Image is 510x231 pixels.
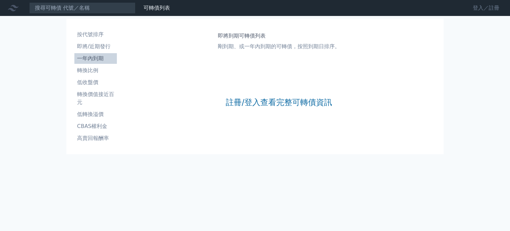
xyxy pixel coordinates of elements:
[74,78,117,86] li: 低收盤價
[74,31,117,39] li: 按代號排序
[74,55,117,62] li: 一年內到期
[74,133,117,144] a: 高賣回報酬率
[74,43,117,51] li: 即將/近期發行
[74,77,117,88] a: 低收盤價
[218,43,340,51] p: 剛到期、或一年內到期的可轉債，按照到期日排序。
[226,97,332,108] a: 註冊/登入查看完整可轉債資訊
[74,134,117,142] li: 高賣回報酬率
[74,41,117,52] a: 即將/近期發行
[74,110,117,118] li: 低轉換溢價
[218,32,340,40] h1: 即將到期可轉債列表
[143,5,170,11] a: 可轉債列表
[74,89,117,108] a: 轉換價值接近百元
[74,29,117,40] a: 按代號排序
[74,109,117,120] a: 低轉換溢價
[74,65,117,76] a: 轉換比例
[467,3,505,13] a: 登入／註冊
[74,121,117,132] a: CBAS權利金
[74,53,117,64] a: 一年內到期
[74,122,117,130] li: CBAS權利金
[74,90,117,106] li: 轉換價值接近百元
[29,2,135,14] input: 搜尋可轉債 代號／名稱
[74,66,117,74] li: 轉換比例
